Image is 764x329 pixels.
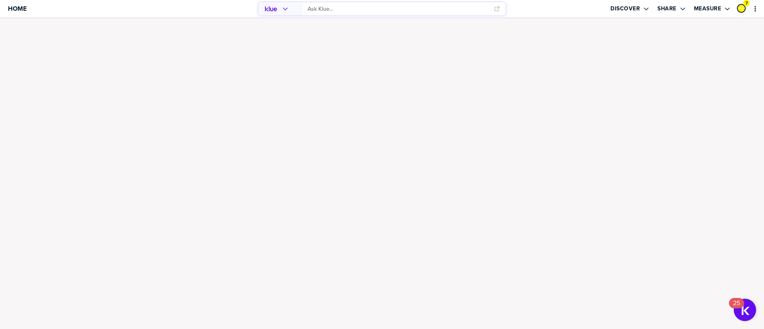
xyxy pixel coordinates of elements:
[657,5,676,12] label: Share
[738,5,745,12] img: 552e032844afc2450db752c4aba18f17-sml.png
[737,4,746,13] div: Kiranbabu Babu
[610,5,640,12] label: Discover
[8,5,27,12] span: Home
[733,303,740,313] div: 25
[694,5,721,12] label: Measure
[736,3,746,14] a: Edit Profile
[745,0,748,6] span: 7
[734,299,756,321] button: Open Resource Center, 25 new notifications
[308,2,489,16] input: Ask Klue...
